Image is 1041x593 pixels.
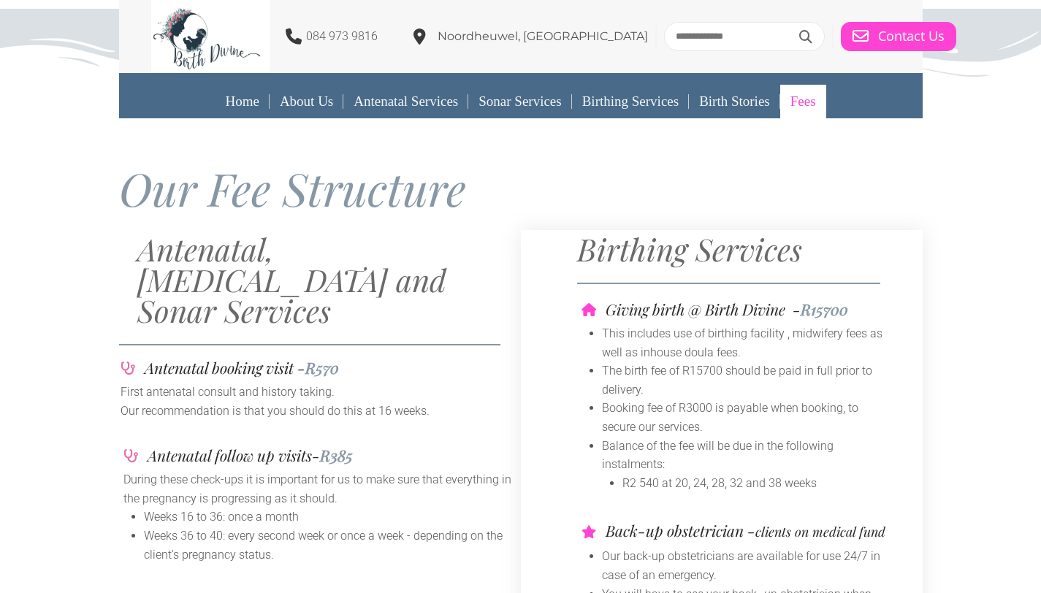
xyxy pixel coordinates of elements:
[121,402,519,421] p: Our recommendation is that you should do this at 16 weeks.
[689,85,780,118] a: Birth Stories
[123,470,516,508] p: During these check-ups it is important for us to make sure that everything in the pregnancy is pr...
[577,234,915,264] h2: Birthing Services
[622,474,893,493] li: R2 540 at 20, 24, 28, 32 and 38 weeks
[606,523,889,540] h4: Back-up obstetrician -
[144,508,516,527] li: Weeks 16 to 36: once a month
[215,85,269,118] a: Home
[144,527,516,564] li: Weeks 36 to 40: every second week or once a week - depending on the client's pregnancy status.
[602,361,893,399] li: The birth fee of R15700 should be paid in full prior to delivery.
[145,360,339,375] h4: Antenatal booking visit -
[468,85,571,118] a: Sonar Services
[780,85,826,118] a: Fees
[606,302,848,317] h4: Giving birth @ Birth Divine -
[148,448,353,463] h4: Antenatal follow up visits-
[878,28,945,45] span: Contact Us
[602,437,893,474] li: Balance of the fee will be due in the following instalments:
[306,27,378,46] p: 084 973 9816
[572,85,689,118] a: Birthing Services
[602,324,893,361] li: This includes use of birthing facility , midwifery fees as well as inhouse doula fees.
[602,399,893,436] li: Booking fee of R3000 is payable when booking, to secure our services.
[121,383,519,402] p: First antenatal consult and history taking.
[438,29,648,43] span: Noordheuwel, [GEOGRAPHIC_DATA]
[801,299,848,319] span: R15700
[343,85,468,118] a: Antenatal Services
[841,22,956,51] a: Contact Us
[270,85,343,118] a: About Us
[119,158,466,218] span: Our Fee Structure
[320,445,353,465] span: R385
[305,357,339,378] span: R570
[137,234,521,326] h2: Antenatal, [MEDICAL_DATA] and Sonar Services
[602,547,893,584] li: Our back-up obstetricians are available for use 24/7 in case of an emergency.
[755,523,885,540] span: clients on medical fund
